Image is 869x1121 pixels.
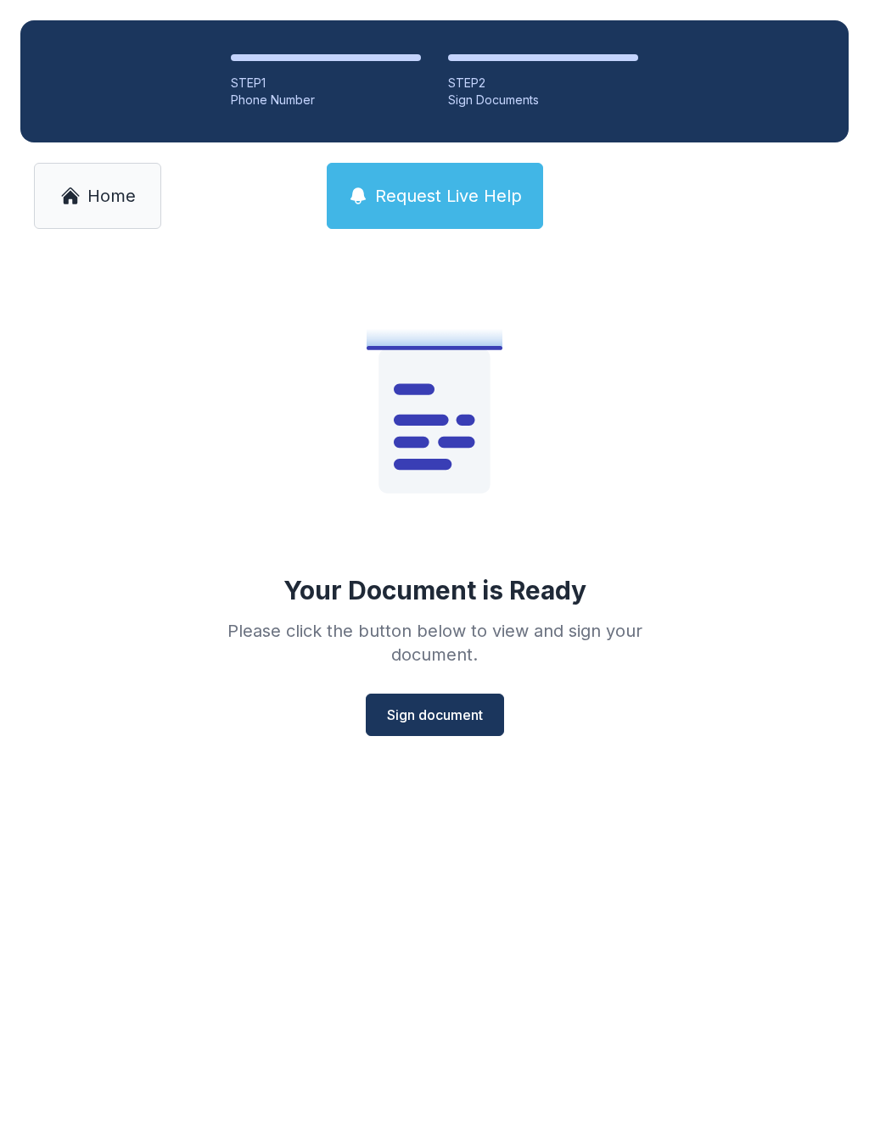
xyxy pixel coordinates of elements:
div: Your Document is Ready [283,575,586,605]
span: Request Live Help [375,184,522,208]
div: Please click the button below to view and sign your document. [190,619,679,666]
div: Sign Documents [448,92,638,109]
span: Home [87,184,136,208]
span: Sign document [387,705,483,725]
div: STEP 2 [448,75,638,92]
div: Phone Number [231,92,421,109]
div: STEP 1 [231,75,421,92]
